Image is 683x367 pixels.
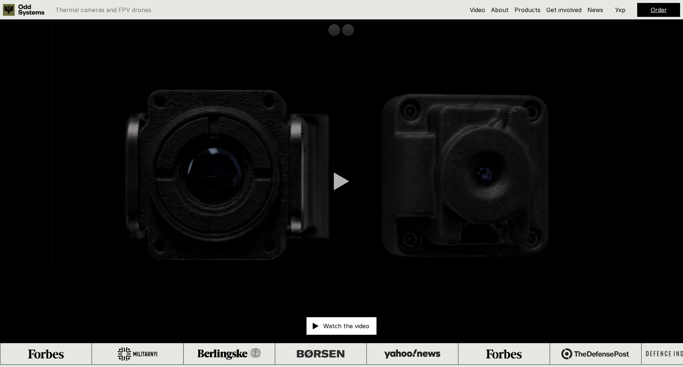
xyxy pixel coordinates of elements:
a: Get involved [546,6,582,14]
a: Products [514,6,540,14]
a: Video [470,6,485,14]
a: Order [651,6,667,14]
p: Укр [615,7,625,13]
p: Thermal cameras and FPV drones [55,7,151,13]
p: Watch the video [323,323,369,329]
a: About [491,6,509,14]
a: News [587,6,603,14]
